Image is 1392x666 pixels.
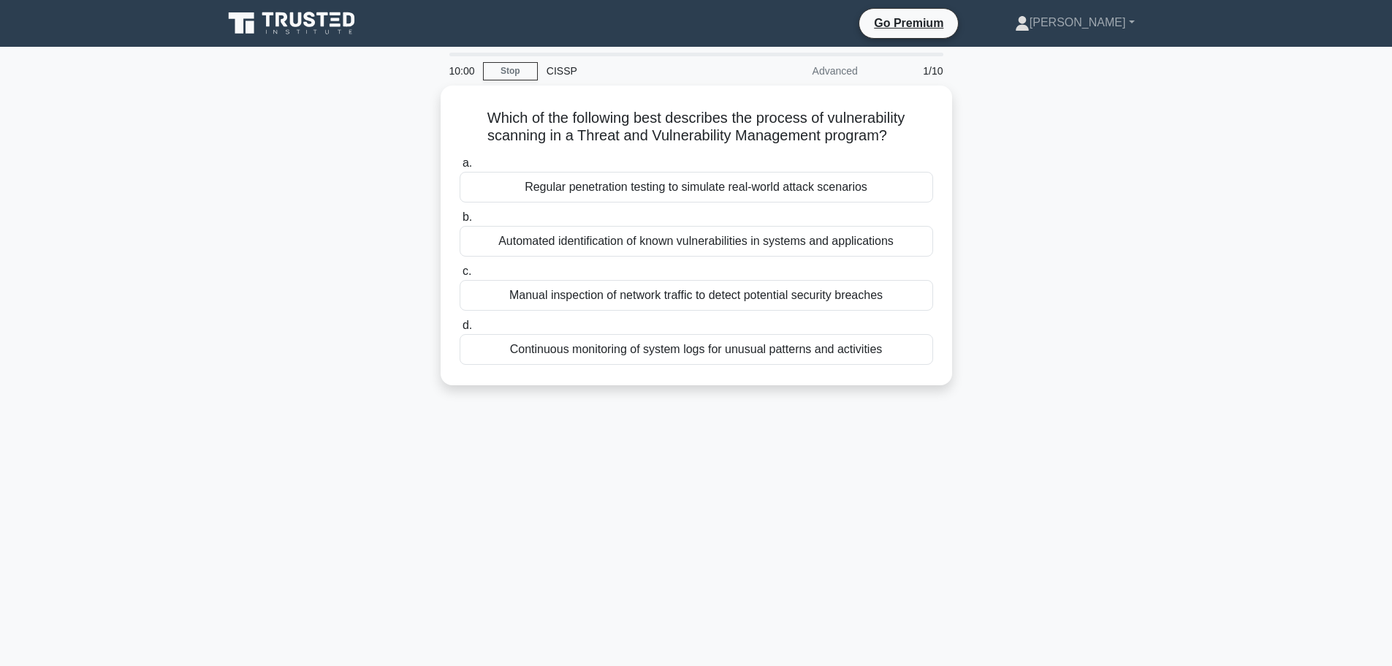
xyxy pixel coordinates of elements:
[463,156,472,169] span: a.
[460,172,933,203] div: Regular penetration testing to simulate real-world attack scenarios
[463,265,471,277] span: c.
[739,56,867,86] div: Advanced
[538,56,739,86] div: CISSP
[980,8,1170,37] a: [PERSON_NAME]
[460,226,933,257] div: Automated identification of known vulnerabilities in systems and applications
[867,56,952,86] div: 1/10
[463,211,472,223] span: b.
[483,62,538,80] a: Stop
[460,280,933,311] div: Manual inspection of network traffic to detect potential security breaches
[865,14,952,32] a: Go Premium
[458,109,935,145] h5: Which of the following best describes the process of vulnerability scanning in a Threat and Vulne...
[463,319,472,331] span: d.
[460,334,933,365] div: Continuous monitoring of system logs for unusual patterns and activities
[441,56,483,86] div: 10:00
